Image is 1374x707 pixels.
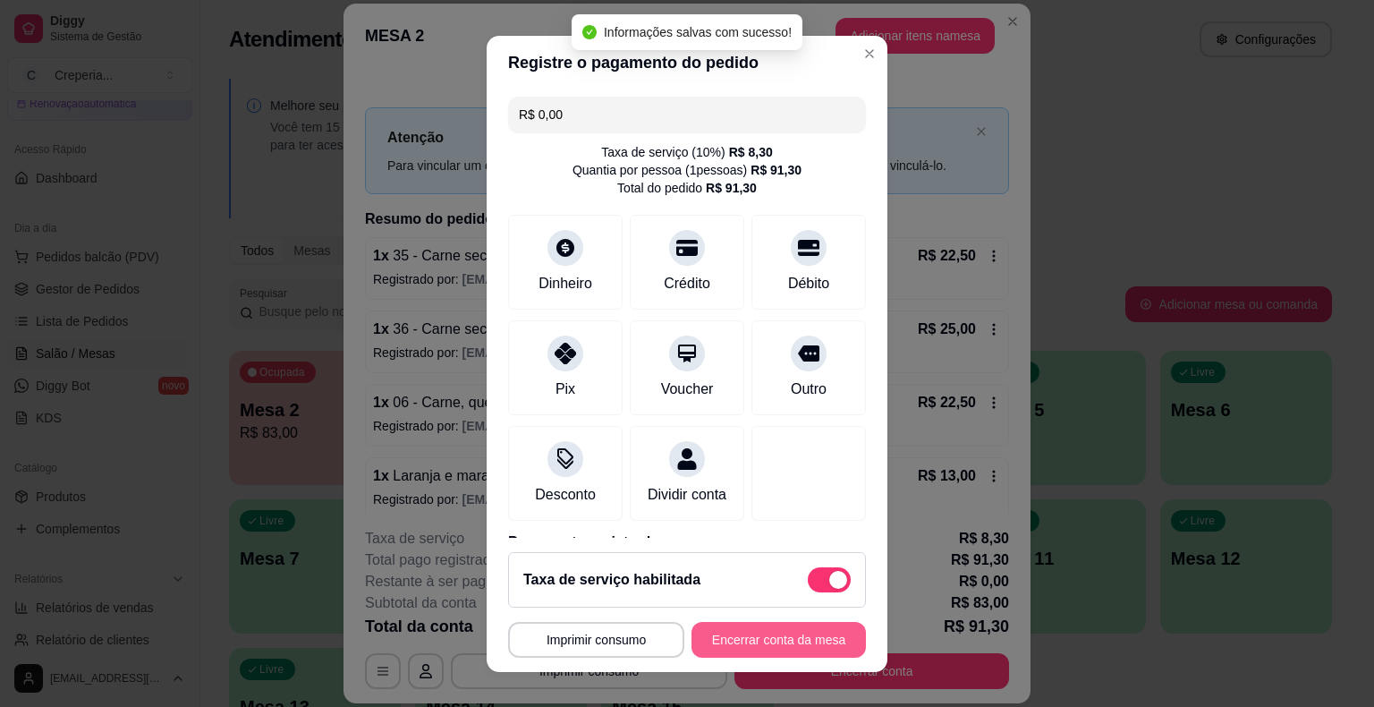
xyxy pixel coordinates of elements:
[648,484,726,506] div: Dividir conta
[535,484,596,506] div: Desconto
[604,25,792,39] span: Informações salvas com sucesso!
[508,532,866,553] p: Pagamento registrados
[519,97,855,132] input: Ex.: hambúrguer de cordeiro
[487,36,887,89] header: Registre o pagamento do pedido
[572,161,801,179] div: Quantia por pessoa ( 1 pessoas)
[508,622,684,658] button: Imprimir consumo
[601,143,773,161] div: Taxa de serviço ( 10 %)
[582,25,597,39] span: check-circle
[664,273,710,294] div: Crédito
[691,622,866,658] button: Encerrar conta da mesa
[751,161,801,179] div: R$ 91,30
[729,143,773,161] div: R$ 8,30
[855,39,884,68] button: Close
[788,273,829,294] div: Débito
[791,379,827,400] div: Outro
[617,179,757,197] div: Total do pedido
[523,569,700,591] h2: Taxa de serviço habilitada
[661,379,714,400] div: Voucher
[556,379,575,400] div: Pix
[706,179,757,197] div: R$ 91,30
[539,273,592,294] div: Dinheiro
